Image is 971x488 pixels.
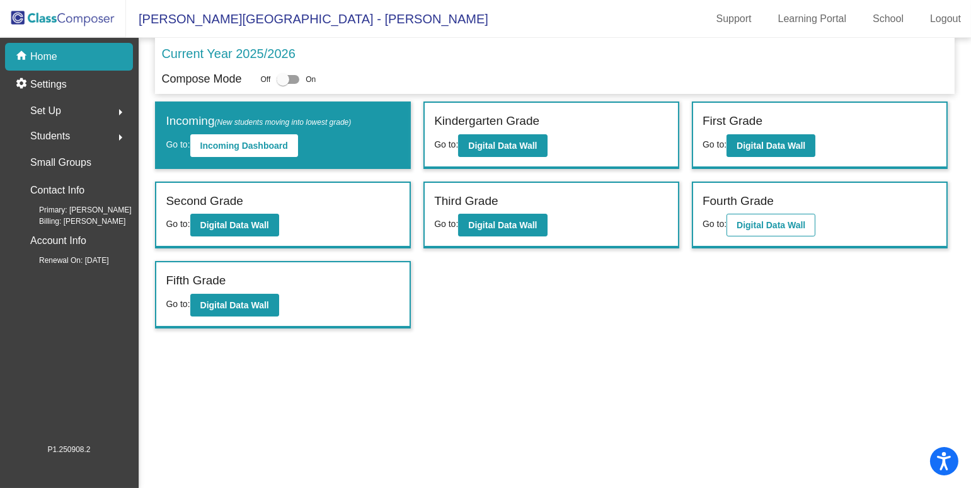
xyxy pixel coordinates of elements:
[306,74,316,85] span: On
[126,9,488,29] span: [PERSON_NAME][GEOGRAPHIC_DATA] - [PERSON_NAME]
[703,192,774,211] label: Fourth Grade
[434,139,458,149] span: Go to:
[166,112,351,131] label: Incoming
[468,141,537,151] b: Digital Data Wall
[434,112,539,131] label: Kindergarten Grade
[30,77,67,92] p: Settings
[113,130,128,145] mat-icon: arrow_right
[30,232,86,250] p: Account Info
[30,154,91,171] p: Small Groups
[434,219,458,229] span: Go to:
[15,77,30,92] mat-icon: settings
[468,220,537,230] b: Digital Data Wall
[19,255,108,266] span: Renewal On: [DATE]
[166,192,243,211] label: Second Grade
[737,141,805,151] b: Digital Data Wall
[768,9,857,29] a: Learning Portal
[161,44,295,63] p: Current Year 2025/2026
[200,300,269,310] b: Digital Data Wall
[30,127,70,145] span: Students
[863,9,914,29] a: School
[190,214,279,236] button: Digital Data Wall
[166,219,190,229] span: Go to:
[166,299,190,309] span: Go to:
[190,134,298,157] button: Incoming Dashboard
[727,134,815,157] button: Digital Data Wall
[727,214,815,236] button: Digital Data Wall
[190,294,279,317] button: Digital Data Wall
[161,71,241,88] p: Compose Mode
[458,134,547,157] button: Digital Data Wall
[458,214,547,236] button: Digital Data Wall
[920,9,971,29] a: Logout
[703,139,727,149] span: Go to:
[30,49,57,64] p: Home
[30,102,61,120] span: Set Up
[703,219,727,229] span: Go to:
[706,9,762,29] a: Support
[166,139,190,149] span: Go to:
[113,105,128,120] mat-icon: arrow_right
[30,182,84,199] p: Contact Info
[166,272,226,290] label: Fifth Grade
[200,141,288,151] b: Incoming Dashboard
[15,49,30,64] mat-icon: home
[19,204,132,216] span: Primary: [PERSON_NAME]
[703,112,762,131] label: First Grade
[215,118,352,127] span: (New students moving into lowest grade)
[434,192,498,211] label: Third Grade
[261,74,271,85] span: Off
[19,216,125,227] span: Billing: [PERSON_NAME]
[737,220,805,230] b: Digital Data Wall
[200,220,269,230] b: Digital Data Wall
